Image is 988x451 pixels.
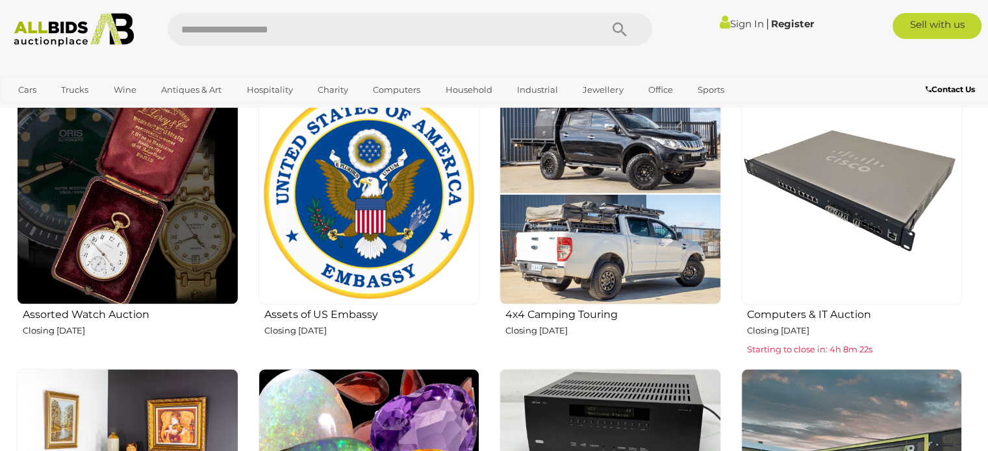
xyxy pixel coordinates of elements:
p: Closing [DATE] [505,323,721,338]
a: Office [640,79,681,101]
a: Jewellery [574,79,631,101]
a: Cars [10,79,45,101]
a: 4x4 Camping Touring Closing [DATE] [499,82,721,358]
a: Contact Us [926,82,978,97]
p: Closing [DATE] [747,323,963,338]
a: Antiques & Art [153,79,230,101]
h2: Computers & IT Auction [747,306,963,321]
a: Assorted Watch Auction Closing [DATE] [16,82,238,358]
span: Starting to close in: 4h 8m 22s [747,344,872,354]
span: | [765,16,768,30]
p: Closing [DATE] [23,323,238,338]
a: Sports [689,79,733,101]
img: 4x4 Camping Touring [500,83,721,304]
img: Allbids.com.au [7,13,141,47]
p: Closing [DATE] [264,323,480,338]
a: Household [437,79,501,101]
img: Assets of US Embassy [259,83,480,304]
a: Wine [105,79,145,101]
a: Computers & IT Auction Closing [DATE] Starting to close in: 4h 8m 22s [741,82,963,358]
h2: Assorted Watch Auction [23,306,238,321]
h2: Assets of US Embassy [264,306,480,321]
img: Computers & IT Auction [741,83,963,304]
a: Charity [309,79,357,101]
a: Sell with us [893,13,982,39]
a: [GEOGRAPHIC_DATA] [10,101,119,122]
img: Assorted Watch Auction [17,83,238,304]
a: Assets of US Embassy Closing [DATE] [258,82,480,358]
a: Computers [364,79,429,101]
a: Industrial [509,79,566,101]
a: Trucks [53,79,97,101]
a: Register [770,18,813,30]
a: Sign In [719,18,763,30]
button: Search [587,13,652,45]
h2: 4x4 Camping Touring [505,306,721,321]
b: Contact Us [926,84,975,94]
a: Hospitality [238,79,301,101]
